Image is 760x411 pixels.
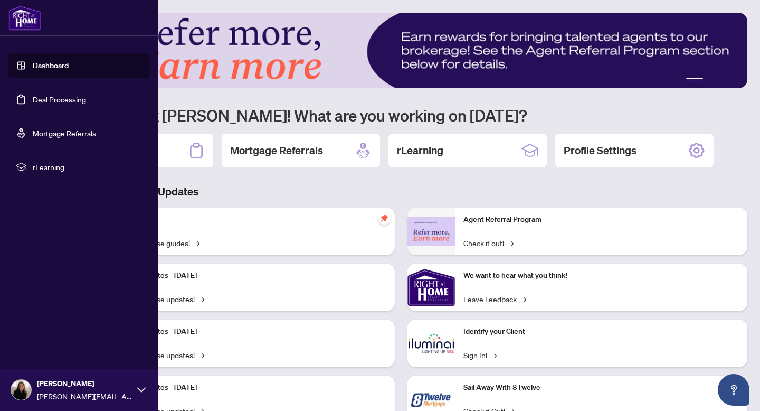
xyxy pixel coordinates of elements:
[463,293,526,305] a: Leave Feedback→
[407,264,455,311] img: We want to hear what you think!
[33,128,96,138] a: Mortgage Referrals
[37,390,132,402] span: [PERSON_NAME][EMAIL_ADDRESS][DOMAIN_NAME]
[37,378,132,389] span: [PERSON_NAME]
[521,293,526,305] span: →
[33,61,69,70] a: Dashboard
[463,237,514,249] a: Check it out!→
[508,237,514,249] span: →
[8,5,41,31] img: logo
[55,105,747,125] h1: Welcome back [PERSON_NAME]! What are you working on [DATE]?
[33,95,86,104] a: Deal Processing
[11,380,31,400] img: Profile Icon
[407,320,455,367] img: Identify your Client
[686,78,703,82] button: 1
[463,326,739,338] p: Identify your Client
[724,78,728,82] button: 4
[564,143,636,158] h2: Profile Settings
[718,374,749,406] button: Open asap
[199,349,204,361] span: →
[707,78,711,82] button: 2
[55,184,747,199] h3: Brokerage & Industry Updates
[397,143,443,158] h2: rLearning
[33,161,142,173] span: rLearning
[111,214,386,226] p: Self-Help
[491,349,497,361] span: →
[407,217,455,246] img: Agent Referral Program
[378,212,391,225] span: pushpin
[463,270,739,282] p: We want to hear what you think!
[111,326,386,338] p: Platform Updates - [DATE]
[111,382,386,394] p: Platform Updates - [DATE]
[230,143,323,158] h2: Mortgage Referrals
[463,382,739,394] p: Sail Away With 8Twelve
[463,214,739,226] p: Agent Referral Program
[194,237,199,249] span: →
[463,349,497,361] a: Sign In!→
[55,13,747,88] img: Slide 0
[111,270,386,282] p: Platform Updates - [DATE]
[199,293,204,305] span: →
[733,78,737,82] button: 5
[716,78,720,82] button: 3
